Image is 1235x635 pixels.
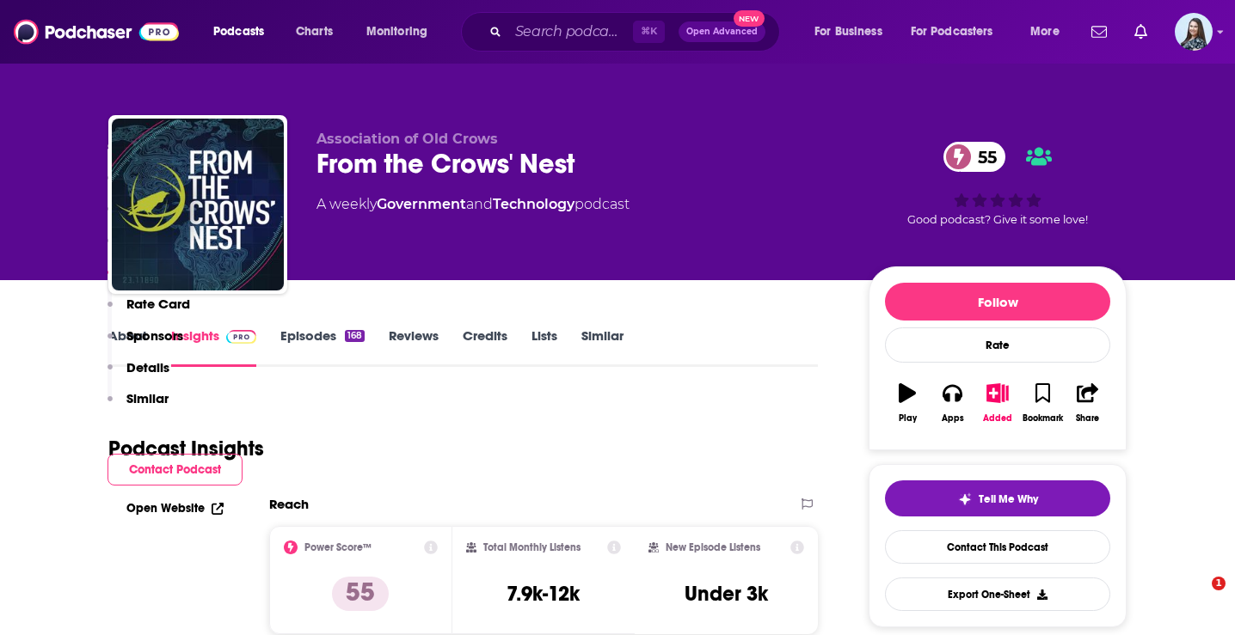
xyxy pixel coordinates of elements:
[108,390,169,422] button: Similar
[1066,372,1110,434] button: Share
[354,18,450,46] button: open menu
[1175,13,1213,51] img: User Profile
[296,20,333,44] span: Charts
[1127,17,1154,46] a: Show notifications dropdown
[345,330,365,342] div: 168
[930,372,974,434] button: Apps
[483,541,581,553] h2: Total Monthly Listens
[1030,20,1060,44] span: More
[1175,13,1213,51] button: Show profile menu
[1084,17,1114,46] a: Show notifications dropdown
[686,27,758,36] span: Open Advanced
[126,359,169,376] p: Details
[108,327,183,359] button: Sponsors
[885,480,1110,516] button: tell me why sparkleTell Me Why
[734,10,765,27] span: New
[14,15,179,48] img: Podchaser - Follow, Share and Rate Podcasts
[983,413,1012,424] div: Added
[885,577,1110,611] button: Export One-Sheet
[316,131,498,147] span: Association of Old Crows
[666,541,760,553] h2: New Episode Listens
[493,196,574,212] a: Technology
[885,372,930,434] button: Play
[531,327,557,367] a: Lists
[885,327,1110,363] div: Rate
[285,18,343,46] a: Charts
[943,142,1005,172] a: 55
[508,18,633,46] input: Search podcasts, credits, & more...
[108,454,243,485] button: Contact Podcast
[961,142,1005,172] span: 55
[975,372,1020,434] button: Added
[366,20,427,44] span: Monitoring
[679,21,765,42] button: Open AdvancedNew
[685,581,768,607] h3: Under 3k
[911,20,993,44] span: For Podcasters
[633,21,665,43] span: ⌘ K
[814,20,882,44] span: For Business
[477,12,796,52] div: Search podcasts, credits, & more...
[1212,577,1226,590] span: 1
[201,18,286,46] button: open menu
[1076,413,1099,424] div: Share
[126,501,224,516] a: Open Website
[389,327,439,367] a: Reviews
[126,327,183,344] p: Sponsors
[802,18,904,46] button: open menu
[899,413,917,424] div: Play
[332,577,389,611] p: 55
[1175,13,1213,51] span: Logged in as brookefortierpr
[885,530,1110,564] a: Contact This Podcast
[979,492,1038,506] span: Tell Me Why
[280,327,365,367] a: Episodes168
[126,390,169,406] p: Similar
[942,413,964,424] div: Apps
[1023,413,1063,424] div: Bookmark
[958,492,972,506] img: tell me why sparkle
[900,18,1018,46] button: open menu
[316,194,630,215] div: A weekly podcast
[466,196,493,212] span: and
[377,196,466,212] a: Government
[269,496,309,512] h2: Reach
[581,327,624,367] a: Similar
[1018,18,1081,46] button: open menu
[885,283,1110,321] button: Follow
[1177,577,1218,618] iframe: Intercom live chat
[463,327,507,367] a: Credits
[507,581,580,607] h3: 7.9k-12k
[108,359,169,391] button: Details
[213,20,264,44] span: Podcasts
[304,541,372,553] h2: Power Score™
[1020,372,1065,434] button: Bookmark
[869,131,1127,237] div: 55Good podcast? Give it some love!
[112,119,284,290] img: From the Crows' Nest
[907,213,1088,226] span: Good podcast? Give it some love!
